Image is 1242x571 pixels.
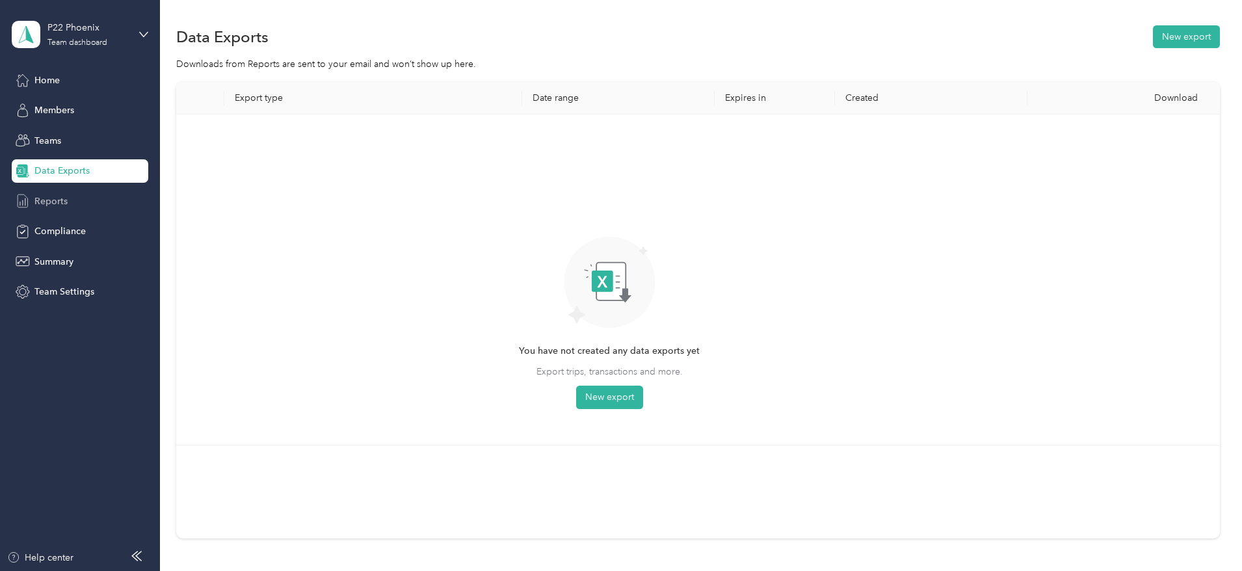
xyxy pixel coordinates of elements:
[715,82,835,114] th: Expires in
[1153,25,1220,48] button: New export
[7,551,73,564] button: Help center
[47,39,107,47] div: Team dashboard
[176,30,269,44] h1: Data Exports
[34,134,61,148] span: Teams
[34,103,74,117] span: Members
[576,386,643,409] button: New export
[1169,498,1242,571] iframe: Everlance-gr Chat Button Frame
[34,73,60,87] span: Home
[34,255,73,269] span: Summary
[1038,92,1209,103] div: Download
[835,82,1027,114] th: Created
[34,194,68,208] span: Reports
[519,344,700,358] span: You have not created any data exports yet
[224,82,522,114] th: Export type
[34,164,90,178] span: Data Exports
[522,82,715,114] th: Date range
[47,21,129,34] div: P22 Phoenix
[176,57,1220,71] div: Downloads from Reports are sent to your email and won’t show up here.
[34,224,86,238] span: Compliance
[536,365,683,378] span: Export trips, transactions and more.
[34,285,94,299] span: Team Settings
